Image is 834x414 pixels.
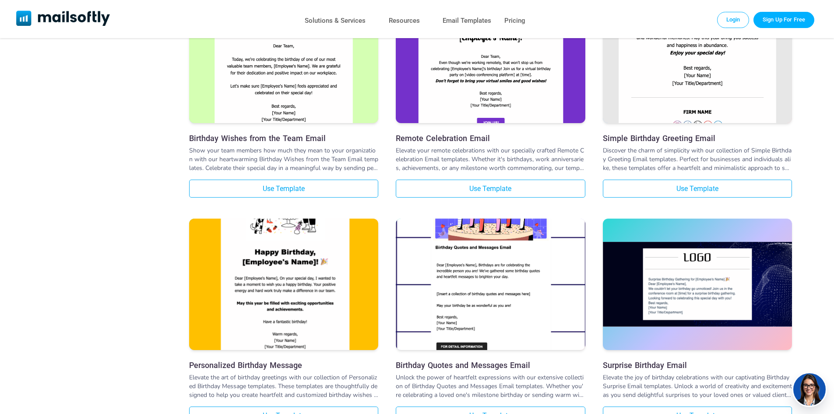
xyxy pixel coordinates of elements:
a: Use Template [189,180,378,198]
a: Email Templates [443,14,491,27]
a: Resources [389,14,420,27]
div: Elevate the art of birthday greetings with our collection of Personalized Birthday Message templa... [189,373,378,400]
div: Unlock the power of heartfelt expressions with our extensive collection of Birthday Quotes and Me... [396,373,585,400]
a: Surprise Birthday Email [603,219,792,352]
a: Personalized Birthday Message [189,361,378,370]
div: Show your team members how much they mean to your organization with our heartwarming Birthday Wis... [189,146,378,173]
a: Pricing [504,14,525,27]
a: Personalized Birthday Message [189,219,378,352]
img: agent [792,373,827,406]
a: Trial [753,12,814,28]
a: Simple Birthday Greeting Email [603,134,792,143]
div: Elevate your remote celebrations with our specially crafted Remote Celebration Email templates. W... [396,146,585,173]
div: Elevate the joy of birthday celebrations with our captivating Birthday Surprise Email templates. ... [603,373,792,400]
a: Use Template [603,180,792,198]
a: Use Template [396,180,585,198]
a: Surprise Birthday Email [603,361,792,370]
a: Mailsoftly [16,11,110,28]
a: Birthday Wishes from the Team Email [189,134,378,143]
a: Login [717,12,750,28]
a: Remote Celebration Email [396,134,585,143]
a: Birthday Quotes and Messages Email [396,361,585,370]
a: Solutions & Services [305,14,366,27]
img: Surprise Birthday Email [603,242,792,326]
img: Mailsoftly Logo [16,11,110,26]
div: Discover the charm of simplicity with our collection of Simple Birthday Greeting Email templates.... [603,146,792,173]
a: Birthday Quotes and Messages Email [396,219,585,352]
